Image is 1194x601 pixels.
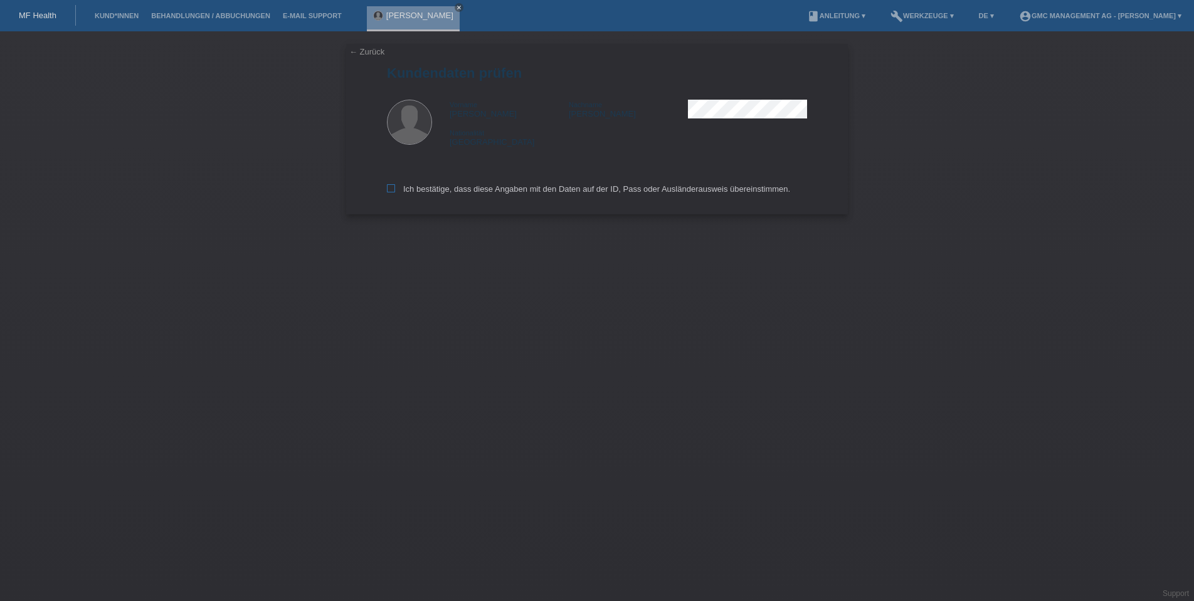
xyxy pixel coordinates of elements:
i: account_circle [1019,10,1032,23]
span: Vorname [450,101,477,108]
i: book [807,10,820,23]
a: ← Zurück [349,47,384,56]
span: Nationalität [450,129,484,137]
a: Support [1163,589,1189,598]
a: buildWerkzeuge ▾ [884,12,960,19]
div: [PERSON_NAME] [450,100,569,118]
i: build [890,10,903,23]
a: [PERSON_NAME] [386,11,453,20]
i: close [456,4,462,11]
div: [GEOGRAPHIC_DATA] [450,128,569,147]
h1: Kundendaten prüfen [387,65,807,81]
a: Kund*innen [88,12,145,19]
a: bookAnleitung ▾ [801,12,872,19]
a: MF Health [19,11,56,20]
a: account_circleGMC Management AG - [PERSON_NAME] ▾ [1013,12,1188,19]
span: Nachname [569,101,602,108]
a: DE ▾ [973,12,1000,19]
label: Ich bestätige, dass diese Angaben mit den Daten auf der ID, Pass oder Ausländerausweis übereinsti... [387,184,790,194]
a: E-Mail Support [277,12,348,19]
div: [PERSON_NAME] [569,100,688,118]
a: close [455,3,463,12]
a: Behandlungen / Abbuchungen [145,12,277,19]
